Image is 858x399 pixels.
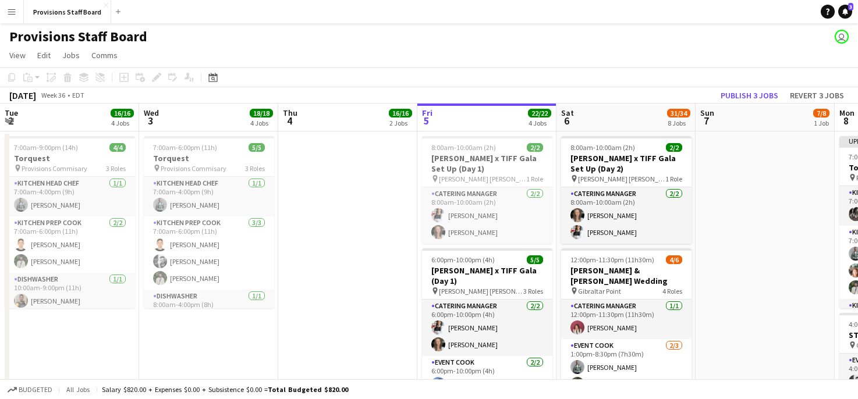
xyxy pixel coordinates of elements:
[144,290,274,329] app-card-role: Dishwasher1/18:00am-4:00pm (8h)
[662,287,682,295] span: 4 Roles
[814,119,829,127] div: 1 Job
[161,164,226,173] span: Provisions Commisary
[142,114,159,127] span: 3
[5,48,30,63] a: View
[38,91,68,99] span: Week 36
[389,109,412,117] span: 16/16
[422,108,432,118] span: Fri
[24,1,111,23] button: Provisions Staff Board
[422,300,552,356] app-card-role: Catering Manager2/26:00pm-10:00pm (4h)[PERSON_NAME][PERSON_NAME]
[19,386,52,394] span: Budgeted
[716,88,783,103] button: Publish 3 jobs
[144,177,274,216] app-card-role: Kitchen Head Chef1/17:00am-4:00pm (9h)[PERSON_NAME]
[666,255,682,264] span: 4/6
[5,177,135,216] app-card-role: Kitchen Head Chef1/17:00am-4:00pm (9h)[PERSON_NAME]
[144,136,274,308] app-job-card: 7:00am-6:00pm (11h)5/5Torquest Provisions Commisary3 RolesKitchen Head Chef1/17:00am-4:00pm (9h)[...
[422,265,552,286] h3: [PERSON_NAME] x TIFF Gala (Day 1)
[33,48,55,63] a: Edit
[578,287,621,295] span: Gibraltar Point
[422,153,552,174] h3: [PERSON_NAME] x TIFF Gala Set Up (Day 1)
[561,108,574,118] span: Sat
[839,108,855,118] span: Mon
[153,143,217,152] span: 7:00am-6:00pm (11h)
[9,90,36,101] div: [DATE]
[422,136,552,244] app-job-card: 8:00am-10:00am (2h)2/2[PERSON_NAME] x TIFF Gala Set Up (Day 1) [PERSON_NAME] [PERSON_NAME]1 RoleC...
[72,91,84,99] div: EDT
[667,109,690,117] span: 31/34
[144,108,159,118] span: Wed
[529,119,551,127] div: 4 Jobs
[22,164,87,173] span: Provisions Commisary
[14,143,78,152] span: 7:00am-9:00pm (14h)
[9,28,147,45] h1: Provisions Staff Board
[561,265,692,286] h3: [PERSON_NAME] & [PERSON_NAME] Wedding
[848,3,853,10] span: 3
[37,50,51,60] span: Edit
[5,136,135,308] app-job-card: 7:00am-9:00pm (14h)4/4Torquest Provisions Commisary3 RolesKitchen Head Chef1/17:00am-4:00pm (9h)[...
[523,287,543,295] span: 3 Roles
[422,187,552,244] app-card-role: Catering Manager2/28:00am-10:00am (2h)[PERSON_NAME][PERSON_NAME]
[58,48,84,63] a: Jobs
[5,273,135,312] app-card-role: Dishwasher1/110:00am-9:00pm (11h)[PERSON_NAME]
[700,108,714,118] span: Sun
[666,143,682,152] span: 2/2
[250,119,272,127] div: 4 Jobs
[561,187,692,244] app-card-role: Catering Manager2/28:00am-10:00am (2h)[PERSON_NAME][PERSON_NAME]
[838,5,852,19] a: 3
[699,114,714,127] span: 7
[87,48,122,63] a: Comms
[3,114,18,127] span: 2
[838,114,855,127] span: 8
[527,255,543,264] span: 5/5
[106,164,126,173] span: 3 Roles
[250,109,273,117] span: 18/18
[668,119,690,127] div: 8 Jobs
[578,174,665,183] span: [PERSON_NAME] [PERSON_NAME]
[570,143,635,152] span: 8:00am-10:00am (2h)
[111,119,133,127] div: 4 Jobs
[813,109,829,117] span: 7/8
[665,174,682,183] span: 1 Role
[420,114,432,127] span: 5
[561,153,692,174] h3: [PERSON_NAME] x TIFF Gala Set Up (Day 2)
[281,114,297,127] span: 4
[5,153,135,163] h3: Torquest
[5,216,135,273] app-card-role: Kitchen Prep Cook2/27:00am-6:00pm (11h)[PERSON_NAME][PERSON_NAME]
[102,385,348,394] div: Salary $820.00 + Expenses $0.00 + Subsistence $0.00 =
[268,385,348,394] span: Total Budgeted $820.00
[249,143,265,152] span: 5/5
[439,287,523,295] span: [PERSON_NAME] [PERSON_NAME]
[283,108,297,118] span: Thu
[5,108,18,118] span: Tue
[62,50,80,60] span: Jobs
[559,114,574,127] span: 6
[431,255,495,264] span: 6:00pm-10:00pm (4h)
[144,216,274,290] app-card-role: Kitchen Prep Cook3/37:00am-6:00pm (11h)[PERSON_NAME][PERSON_NAME][PERSON_NAME]
[439,174,526,183] span: [PERSON_NAME] [PERSON_NAME]
[245,164,265,173] span: 3 Roles
[527,143,543,152] span: 2/2
[785,88,849,103] button: Revert 3 jobs
[109,143,126,152] span: 4/4
[528,109,551,117] span: 22/22
[526,174,543,183] span: 1 Role
[835,30,849,44] app-user-avatar: Dustin Gallagher
[144,153,274,163] h3: Torquest
[561,136,692,244] app-job-card: 8:00am-10:00am (2h)2/2[PERSON_NAME] x TIFF Gala Set Up (Day 2) [PERSON_NAME] [PERSON_NAME]1 RoleC...
[91,50,118,60] span: Comms
[6,383,54,396] button: Budgeted
[570,255,654,264] span: 12:00pm-11:30pm (11h30m)
[111,109,134,117] span: 16/16
[561,300,692,339] app-card-role: Catering Manager1/112:00pm-11:30pm (11h30m)[PERSON_NAME]
[389,119,412,127] div: 2 Jobs
[64,385,92,394] span: All jobs
[9,50,26,60] span: View
[431,143,496,152] span: 8:00am-10:00am (2h)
